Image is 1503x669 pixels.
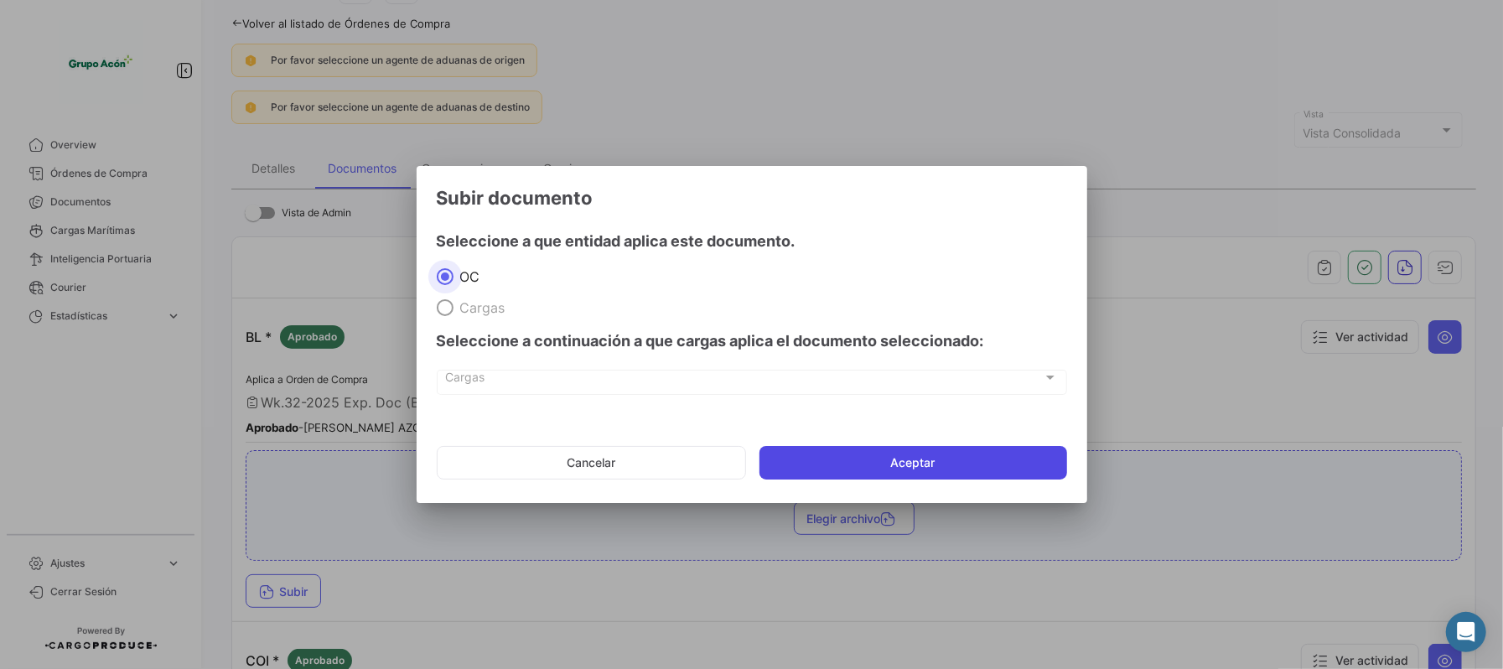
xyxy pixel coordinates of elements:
span: Cargas [453,299,505,316]
span: OC [453,268,480,285]
div: Abrir Intercom Messenger [1446,612,1486,652]
h4: Seleccione a continuación a que cargas aplica el documento seleccionado: [437,329,1067,353]
span: Cargas [445,374,1043,388]
button: Aceptar [759,446,1067,480]
button: Cancelar [437,446,746,480]
h3: Subir documento [437,186,1067,210]
h4: Seleccione a que entidad aplica este documento. [437,230,1067,253]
